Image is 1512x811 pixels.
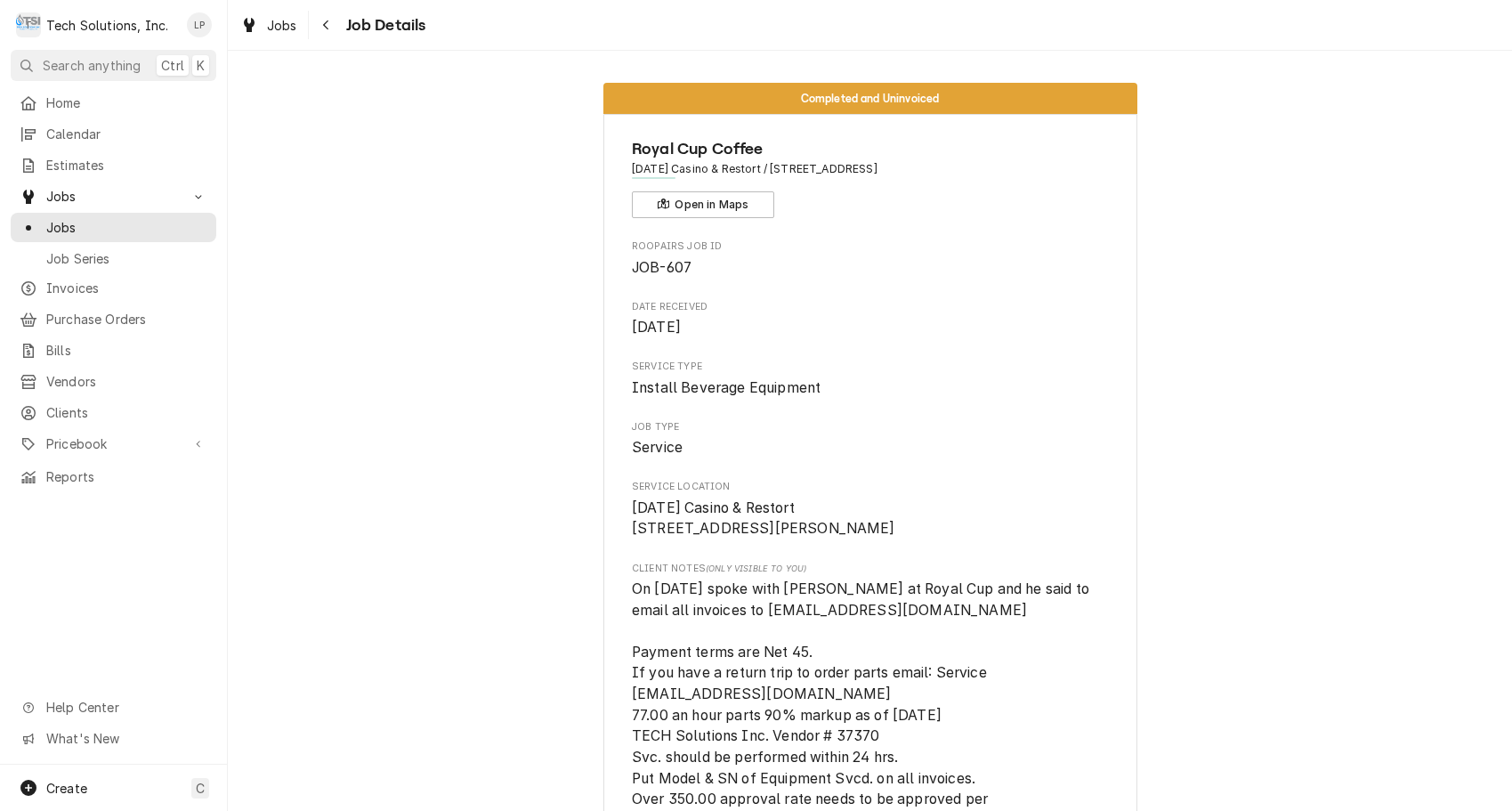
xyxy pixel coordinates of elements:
[11,119,216,149] a: Calendar
[46,187,181,206] span: Jobs
[16,12,41,37] div: Tech Solutions, Inc.'s Avatar
[46,372,207,391] span: Vendors
[46,434,181,453] span: Pricebook
[11,150,216,180] a: Estimates
[632,239,1108,278] div: Roopairs Job ID
[187,12,212,37] div: LP
[11,398,216,427] a: Clients
[632,498,1108,539] span: Service Location
[632,499,895,538] span: [DATE] Casino & Restort [STREET_ADDRESS][PERSON_NAME]
[46,249,207,268] span: Job Series
[46,310,207,328] span: Purchase Orders
[11,724,216,753] a: Go to What's New
[632,239,1108,254] span: Roopairs Job ID
[11,213,216,242] a: Jobs
[161,56,184,75] span: Ctrl
[632,360,1108,398] div: Service Type
[632,137,1108,218] div: Client Information
[46,781,87,796] span: Create
[312,11,341,39] button: Navigate back
[46,403,207,422] span: Clients
[11,50,216,81] button: Search anythingCtrlK
[632,300,1108,314] span: Date Received
[233,11,304,40] a: Jobs
[46,218,207,237] span: Jobs
[46,156,207,174] span: Estimates
[197,56,205,75] span: K
[632,420,1108,458] div: Job Type
[11,693,216,722] a: Go to Help Center
[632,480,1108,494] span: Service Location
[43,56,141,75] span: Search anything
[632,319,681,336] span: [DATE]
[11,273,216,303] a: Invoices
[267,16,297,35] span: Jobs
[632,137,1108,161] span: Name
[11,182,216,211] a: Go to Jobs
[632,161,1108,177] span: Address
[632,300,1108,338] div: Date Received
[46,125,207,143] span: Calendar
[801,93,940,104] span: Completed and Uninvoiced
[632,562,1108,576] span: Client Notes
[11,429,216,458] a: Go to Pricebook
[632,480,1108,539] div: Service Location
[11,367,216,396] a: Vendors
[46,341,207,360] span: Bills
[46,16,168,35] div: Tech Solutions, Inc.
[632,360,1108,374] span: Service Type
[187,12,212,37] div: Lisa Paschal's Avatar
[46,279,207,297] span: Invoices
[632,257,1108,279] span: Roopairs Job ID
[46,467,207,486] span: Reports
[632,420,1108,434] span: Job Type
[46,93,207,112] span: Home
[706,564,806,573] span: (Only Visible to You)
[632,259,691,276] span: JOB-607
[632,439,683,456] span: Service
[196,779,205,798] span: C
[11,244,216,273] a: Job Series
[632,317,1108,338] span: Date Received
[341,13,426,37] span: Job Details
[11,304,216,334] a: Purchase Orders
[46,698,206,717] span: Help Center
[11,88,216,118] a: Home
[603,83,1137,114] div: Status
[632,191,774,218] button: Open in Maps
[11,336,216,365] a: Bills
[16,12,41,37] div: T
[632,437,1108,458] span: Job Type
[11,462,216,491] a: Reports
[632,379,821,396] span: Install Beverage Equipment
[46,729,206,748] span: What's New
[632,377,1108,399] span: Service Type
